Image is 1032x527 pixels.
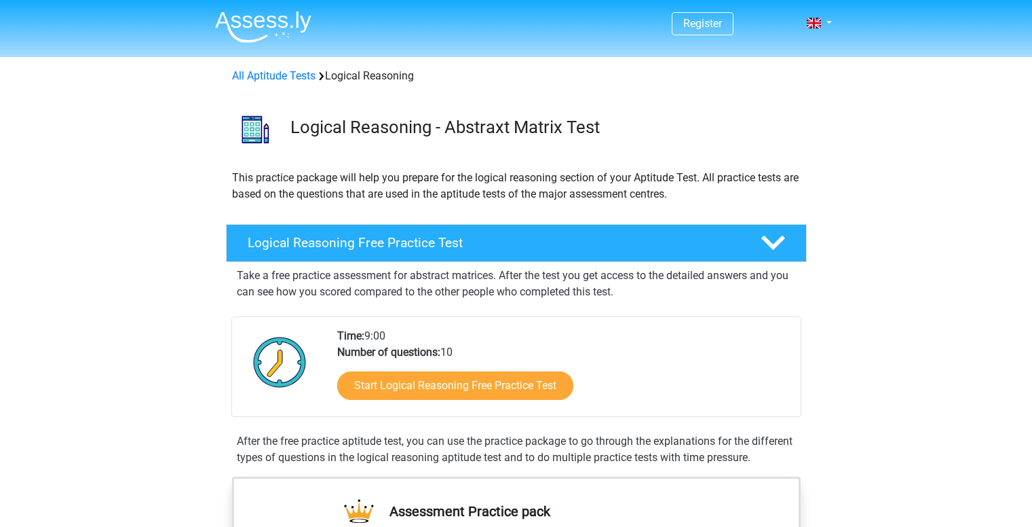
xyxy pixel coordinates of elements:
img: Assessly [215,11,311,43]
div: Logical Reasoning [227,68,806,84]
img: Clock [246,328,314,396]
b: Number of questions: [337,346,440,359]
p: This practice package will help you prepare for the logical reasoning section of your Aptitude Te... [232,170,801,202]
a: Register [683,17,722,30]
div: After the free practice aptitude test, you can use the practice package to go through the explana... [231,433,801,466]
a: All Aptitude Tests [232,69,316,82]
a: Start Logical Reasoning Free Practice Test [337,371,573,400]
img: logical reasoning [227,101,284,158]
h3: Logical Reasoning - Abstraxt Matrix Test [290,117,796,138]
div: 9:00 10 [327,328,800,416]
b: Time: [337,329,364,342]
h4: Logical Reasoning Free Practice Test [248,235,739,251]
p: Take a free practice assessment for abstract matrices. After the test you get access to the detai... [237,268,796,300]
a: Logical Reasoning Free Practice Test [221,224,812,262]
